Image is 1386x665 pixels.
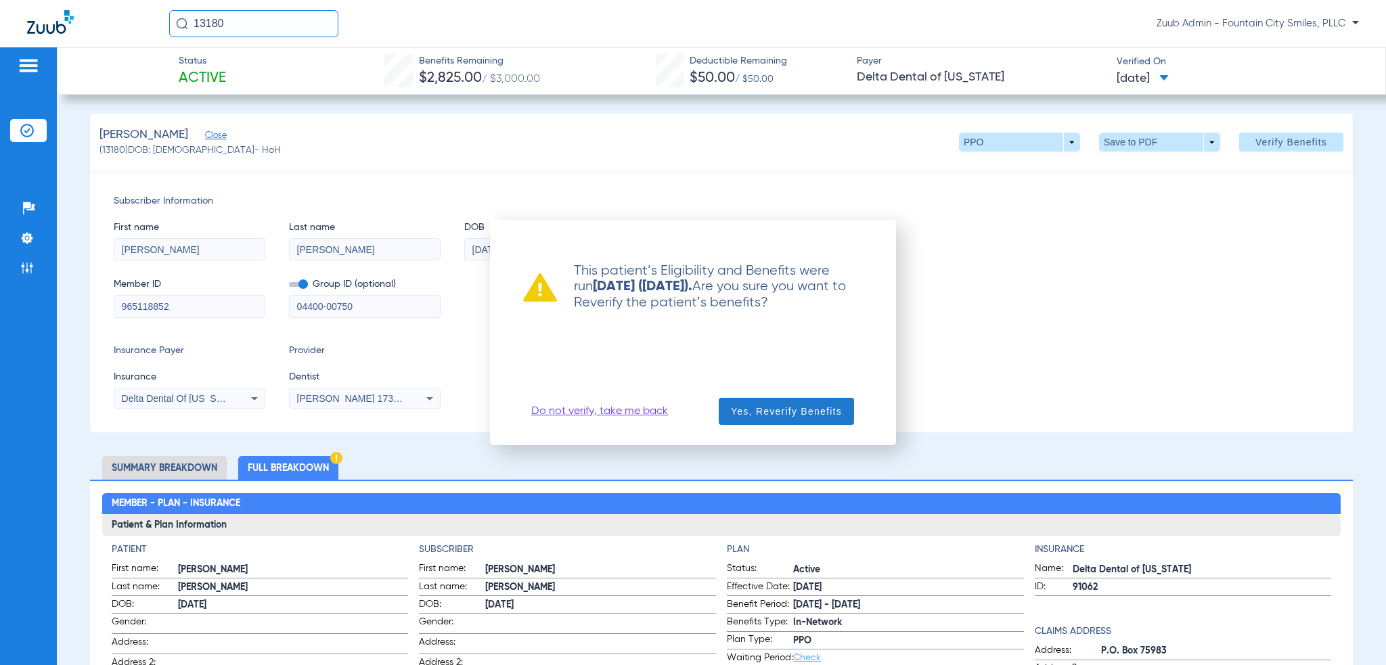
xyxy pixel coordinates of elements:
[593,280,692,294] strong: [DATE] ([DATE]).
[731,405,842,418] span: Yes, Reverify Benefits
[523,273,557,302] img: warning already ran verification recently
[557,263,863,311] p: This patient’s Eligibility and Benefits were run Are you sure you want to Reverify the patient’s ...
[719,398,854,425] button: Yes, Reverify Benefits
[531,405,668,418] a: Do not verify, take me back
[1318,600,1386,665] iframe: Chat Widget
